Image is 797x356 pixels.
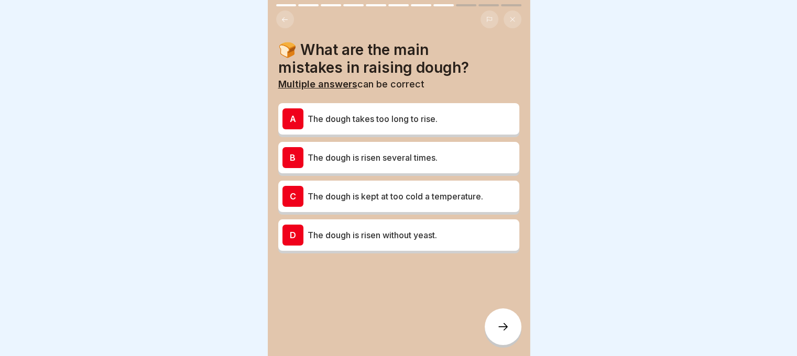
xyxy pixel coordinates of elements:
[282,147,303,168] div: B
[308,190,515,203] p: The dough is kept at too cold a temperature.
[308,151,515,164] p: The dough is risen several times.
[308,229,515,241] p: The dough is risen without yeast.
[278,41,519,76] h4: 🍞 What are the main mistakes in raising dough?
[282,108,303,129] div: A
[282,186,303,207] div: C
[282,225,303,246] div: D
[308,113,515,125] p: The dough takes too long to rise.
[278,79,357,90] b: Multiple answers
[278,79,519,90] p: can be correct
